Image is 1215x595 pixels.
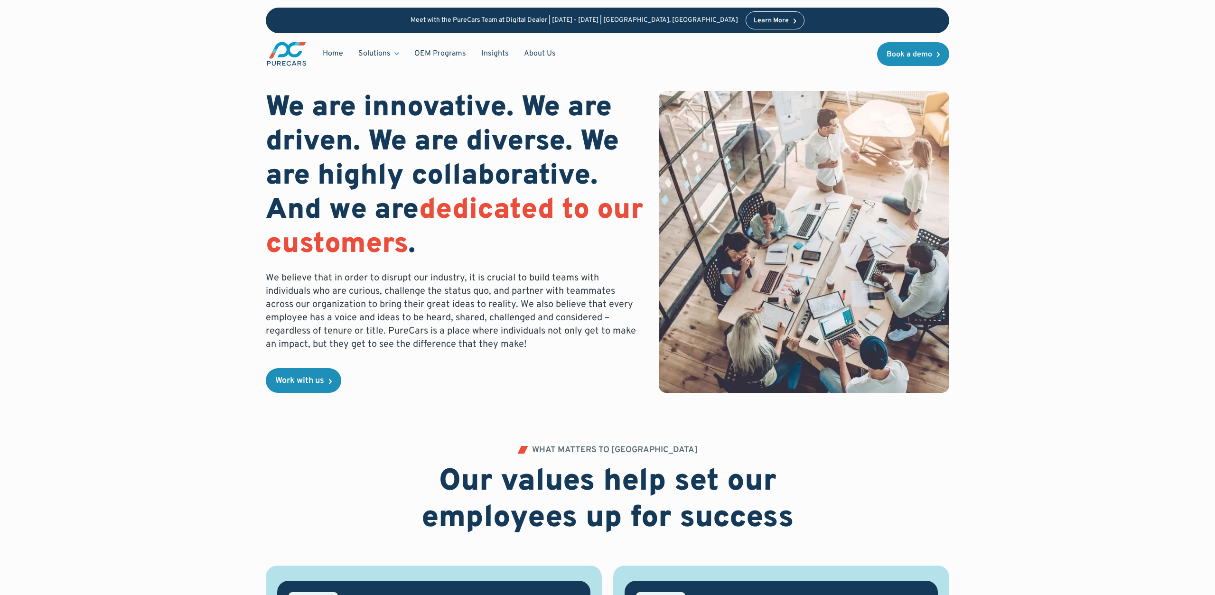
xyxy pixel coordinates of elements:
a: main [266,41,308,67]
a: Home [315,45,351,63]
a: About Us [516,45,563,63]
h2: Our values help set our employees up for success [364,464,850,537]
a: Work with us [266,368,341,393]
div: Work with us [275,377,324,385]
span: dedicated to our customers [266,193,643,263]
img: purecars logo [266,41,308,67]
p: We believe that in order to disrupt our industry, it is crucial to build teams with individuals w... [266,271,644,351]
img: bird eye view of a team working together [659,91,949,393]
div: Book a demo [887,51,932,58]
a: Insights [474,45,516,63]
a: Learn More [746,11,804,29]
a: Book a demo [877,42,949,66]
p: Meet with the PureCars Team at Digital Dealer | [DATE] - [DATE] | [GEOGRAPHIC_DATA], [GEOGRAPHIC_... [411,17,738,25]
div: Solutions [351,45,407,63]
div: Solutions [358,48,391,59]
h1: We are innovative. We are driven. We are diverse. We are highly collaborative. And we are . [266,91,644,262]
div: Learn More [754,18,789,24]
a: OEM Programs [407,45,474,63]
div: WHAT MATTERS TO [GEOGRAPHIC_DATA] [532,446,698,455]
